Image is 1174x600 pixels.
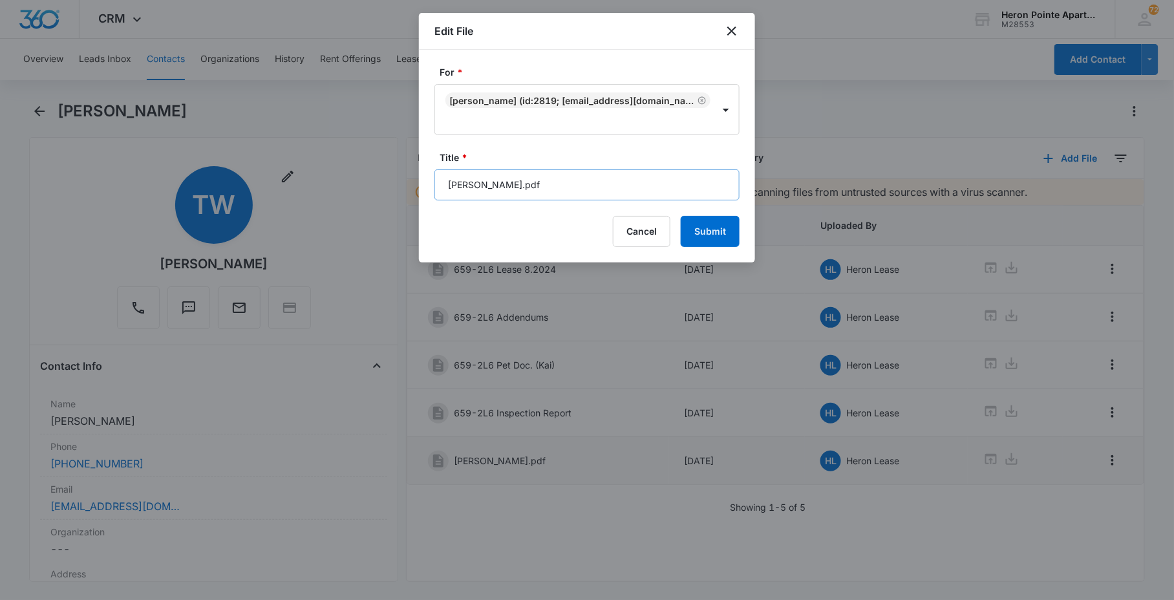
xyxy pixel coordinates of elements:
div: [PERSON_NAME] (ID:2819; [EMAIL_ADDRESS][DOMAIN_NAME]; 9705027075) [449,95,695,106]
button: close [724,23,740,39]
div: Remove Tera Wessel (ID:2819; wesseltera42@gmail.com; 9705027075) [695,96,707,105]
button: Submit [681,216,740,247]
input: Title [434,169,740,200]
button: Cancel [613,216,670,247]
label: For [440,65,745,79]
label: Title [440,151,745,164]
h1: Edit File [434,23,473,39]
